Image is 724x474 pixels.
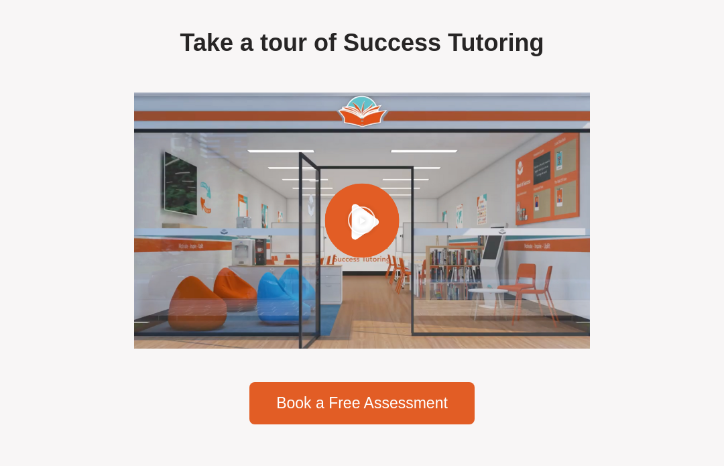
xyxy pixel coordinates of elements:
h2: Take a tour of Success Tutoring [22,27,703,59]
span: Book a Free Assessment [276,396,448,411]
a: Book a Free Assessment [249,382,475,424]
div: Play Video [347,205,376,237]
iframe: Chat Widget [494,322,724,474]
